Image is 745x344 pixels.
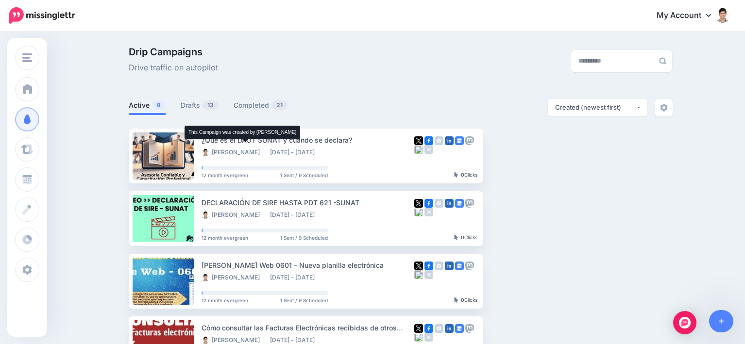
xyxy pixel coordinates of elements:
[280,298,328,303] span: 1 Sent / 9 Scheduled
[445,136,454,145] img: linkedin-square.png
[424,208,433,216] img: medium-grey-square.png
[445,199,454,208] img: linkedin-square.png
[22,53,32,62] img: menu.png
[9,7,75,24] img: Missinglettr
[455,199,464,208] img: google_business-square.png
[461,297,464,303] b: 0
[414,145,423,154] img: bluesky-grey-square.png
[202,322,414,333] div: Cómo consultar las Facturas Electrónicas recibidas de otros sistemas en SUNAT
[424,145,433,154] img: medium-grey-square.png
[202,211,265,219] li: [PERSON_NAME]
[202,197,414,208] div: DECLARACIÓN DE SIRE HASTA PDT 621 -SUNAT
[454,235,477,241] div: Clicks
[129,47,218,57] span: Drip Campaigns
[129,99,166,111] a: Active8
[270,274,320,281] li: [DATE] - [DATE]
[424,324,433,333] img: facebook-square.png
[129,62,218,74] span: Drive traffic on autopilot
[181,99,219,111] a: Drafts13
[435,262,443,270] img: instagram-grey-square.png
[202,274,265,281] li: [PERSON_NAME]
[673,311,696,334] div: Open Intercom Messenger
[454,234,458,240] img: pointer-grey-darker.png
[445,262,454,270] img: linkedin-square.png
[202,336,265,344] li: [PERSON_NAME]
[414,324,423,333] img: twitter-square.png
[461,172,464,178] b: 0
[202,298,248,303] span: 12 month evergreen
[465,199,474,208] img: mastodon-grey-square.png
[202,134,414,146] div: ¿Qué es el DAOT SUNAT y cuando se declara?
[414,136,423,145] img: twitter-square.png
[455,136,464,145] img: google_business-square.png
[454,172,458,178] img: pointer-grey-darker.png
[152,100,166,110] span: 8
[280,235,328,240] span: 1 Sent / 9 Scheduled
[271,100,288,110] span: 21
[424,199,433,208] img: facebook-square.png
[455,324,464,333] img: google_business-square.png
[461,234,464,240] b: 0
[465,136,474,145] img: mastodon-grey-square.png
[202,148,265,156] li: [PERSON_NAME]
[647,4,730,28] a: My Account
[454,172,477,178] div: Clicks
[435,199,443,208] img: instagram-grey-square.png
[424,136,433,145] img: facebook-square.png
[270,148,320,156] li: [DATE] - [DATE]
[414,333,423,342] img: bluesky-grey-square.png
[270,211,320,219] li: [DATE] - [DATE]
[660,104,668,112] img: settings-grey.png
[465,262,474,270] img: mastodon-grey-square.png
[414,199,423,208] img: twitter-square.png
[202,235,248,240] span: 12 month evergreen
[203,100,219,110] span: 13
[280,173,328,178] span: 1 Sent / 9 Scheduled
[555,103,636,112] div: Created (newest first)
[659,57,666,65] img: search-grey-6.png
[445,324,454,333] img: linkedin-square.png
[548,99,647,116] button: Created (newest first)
[234,99,288,111] a: Completed21
[202,260,414,271] div: [PERSON_NAME] Web 0601 – Nueva planilla electrónica
[424,262,433,270] img: facebook-square.png
[435,136,443,145] img: instagram-grey-square.png
[414,270,423,279] img: bluesky-grey-square.png
[465,324,474,333] img: mastodon-grey-square.png
[454,297,458,303] img: pointer-grey-darker.png
[455,262,464,270] img: google_business-square.png
[202,173,248,178] span: 12 month evergreen
[454,297,477,303] div: Clicks
[435,324,443,333] img: instagram-grey-square.png
[414,208,423,216] img: bluesky-grey-square.png
[424,270,433,279] img: medium-grey-square.png
[424,333,433,342] img: medium-grey-square.png
[414,262,423,270] img: twitter-square.png
[270,336,320,344] li: [DATE] - [DATE]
